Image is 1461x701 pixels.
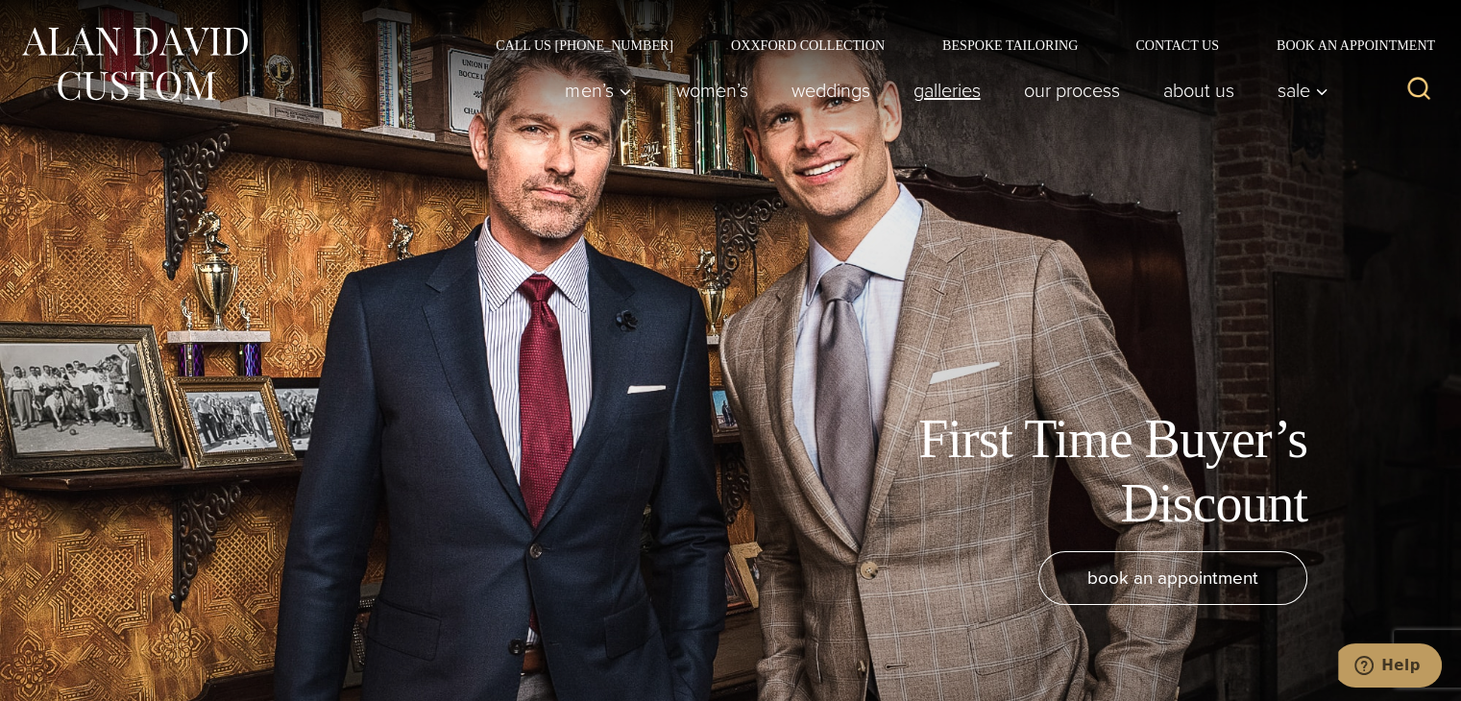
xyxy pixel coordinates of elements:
a: About Us [1141,71,1255,109]
nav: Primary Navigation [544,71,1339,109]
button: Men’s sub menu toggle [544,71,654,109]
a: Oxxford Collection [702,38,913,52]
a: weddings [769,71,891,109]
h1: First Time Buyer’s Discount [875,407,1307,536]
a: Our Process [1002,71,1141,109]
span: book an appointment [1087,564,1258,592]
a: book an appointment [1038,551,1307,605]
button: View Search Form [1396,67,1442,113]
a: Galleries [891,71,1002,109]
a: Women’s [654,71,769,109]
button: Sale sub menu toggle [1255,71,1339,109]
nav: Secondary Navigation [467,38,1442,52]
a: Contact Us [1107,38,1248,52]
iframe: Opens a widget where you can chat to one of our agents [1338,643,1442,691]
a: Call Us [PHONE_NUMBER] [467,38,702,52]
a: Bespoke Tailoring [913,38,1107,52]
a: Book an Appointment [1248,38,1442,52]
img: Alan David Custom [19,21,250,107]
